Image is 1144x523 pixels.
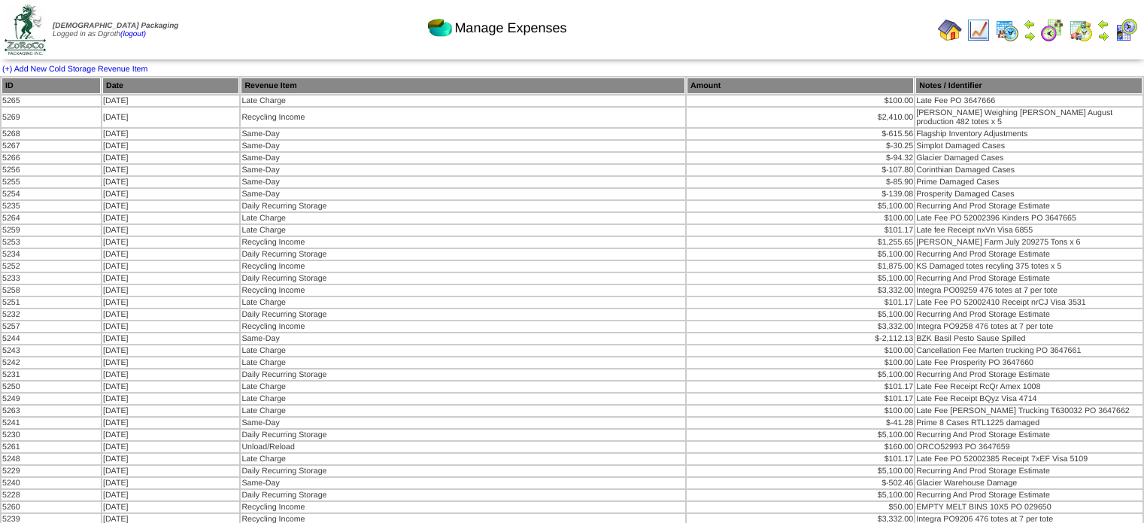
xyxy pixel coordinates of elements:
td: [DATE] [102,177,239,187]
td: 5265 [2,96,101,106]
td: [DATE] [102,273,239,284]
td: 5249 [2,394,101,404]
td: Same-Day [241,478,685,488]
td: Daily Recurring Storage [241,369,685,380]
td: 5240 [2,478,101,488]
td: 5252 [2,261,101,272]
div: $5,100.00 [687,202,913,211]
img: pie_chart2.png [428,16,452,40]
td: 5243 [2,345,101,356]
div: $-85.90 [687,178,913,187]
td: Recycling Income [241,261,685,272]
td: Same-Day [241,141,685,151]
td: Late Fee PO 52002396 Kinders PO 3647665 [915,213,1142,223]
td: 5258 [2,285,101,296]
div: $100.00 [687,214,913,223]
td: Recycling Income [241,285,685,296]
td: [DATE] [102,369,239,380]
td: [DATE] [102,189,239,199]
td: Recycling Income [241,108,685,127]
span: Manage Expenses [454,20,566,36]
td: Late Fee Receipt RcQr Amex 1008 [915,382,1142,392]
td: Late Fee PO 3647666 [915,96,1142,106]
td: [DATE] [102,418,239,428]
td: Same-Day [241,129,685,139]
td: 5267 [2,141,101,151]
td: Recurring And Prod Storage Estimate [915,249,1142,260]
td: Same-Day [241,189,685,199]
img: arrowleft.gif [1097,18,1109,30]
td: Late Charge [241,382,685,392]
div: $5,100.00 [687,491,913,500]
th: Amount [687,78,914,94]
td: Recurring And Prod Storage Estimate [915,430,1142,440]
td: Glacier Damaged Cases [915,153,1142,163]
td: Same-Day [241,418,685,428]
div: $100.00 [687,358,913,367]
div: $1,255.65 [687,238,913,247]
td: Simplot Damaged Cases [915,141,1142,151]
td: Recycling Income [241,321,685,332]
td: EMPTY MELT BINS 10X5 PO 029650 [915,502,1142,512]
td: Recurring And Prod Storage Estimate [915,466,1142,476]
div: $-94.32 [687,154,913,163]
td: [DATE] [102,108,239,127]
td: 5229 [2,466,101,476]
td: ORCO52993 PO 3647659 [915,442,1142,452]
td: Same-Day [241,177,685,187]
td: Late fee Receipt nxVn Visa 6855 [915,225,1142,236]
td: [PERSON_NAME] Weighing [PERSON_NAME] August production 482 totes x 5 [915,108,1142,127]
div: $-2,112.13 [687,334,913,343]
td: Recurring And Prod Storage Estimate [915,201,1142,211]
img: arrowleft.gif [1024,18,1036,30]
div: $-615.56 [687,129,913,138]
td: 5261 [2,442,101,452]
td: Daily Recurring Storage [241,430,685,440]
td: 5259 [2,225,101,236]
td: [DATE] [102,225,239,236]
td: 5250 [2,382,101,392]
td: 5241 [2,418,101,428]
td: [DATE] [102,261,239,272]
th: Revenue Item [241,78,685,94]
td: Daily Recurring Storage [241,273,685,284]
td: [DATE] [102,490,239,500]
td: Same-Day [241,153,685,163]
td: [DATE] [102,394,239,404]
span: [DEMOGRAPHIC_DATA] Packaging [53,22,178,30]
td: [DATE] [102,237,239,248]
td: Late Charge [241,225,685,236]
td: 5254 [2,189,101,199]
div: $100.00 [687,406,913,415]
td: Late Fee [PERSON_NAME] Trucking T630032 PO 3647662 [915,406,1142,416]
td: Late Fee PO 52002410 Receipt nrCJ Visa 3531 [915,297,1142,308]
td: Cancellation Fee Marten trucking PO 3647661 [915,345,1142,356]
td: [DATE] [102,406,239,416]
div: $5,100.00 [687,430,913,439]
div: $100.00 [687,96,913,105]
td: Daily Recurring Storage [241,249,685,260]
img: calendarcustomer.gif [1114,18,1138,42]
div: $101.17 [687,298,913,307]
div: $100.00 [687,346,913,355]
a: (logout) [120,30,146,38]
td: [DATE] [102,201,239,211]
td: 5255 [2,177,101,187]
td: Daily Recurring Storage [241,201,685,211]
td: 5260 [2,502,101,512]
td: Late Charge [241,394,685,404]
div: $5,100.00 [687,250,913,259]
td: 5263 [2,406,101,416]
div: $5,100.00 [687,370,913,379]
td: [DATE] [102,96,239,106]
td: [DATE] [102,249,239,260]
td: 5253 [2,237,101,248]
td: Prosperity Damaged Cases [915,189,1142,199]
td: Daily Recurring Storage [241,466,685,476]
td: 5231 [2,369,101,380]
td: 5257 [2,321,101,332]
td: Recurring And Prod Storage Estimate [915,490,1142,500]
div: $101.17 [687,382,913,391]
div: $5,100.00 [687,310,913,319]
img: calendarinout.gif [1069,18,1093,42]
